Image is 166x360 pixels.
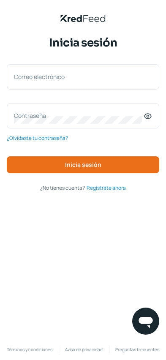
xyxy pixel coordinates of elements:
[7,156,159,173] button: Inicia sesión
[115,346,159,353] a: Preguntas frecuentes
[40,184,85,191] span: ¿No tienes cuenta?
[49,35,117,51] span: Inicia sesión
[14,73,144,81] label: Correo electrónico
[65,162,101,168] span: Inicia sesión
[137,313,154,330] img: chatIcon
[65,346,103,353] a: Aviso de privacidad
[7,134,68,143] a: ¿Olvidaste tu contraseña?
[87,183,126,193] a: Regístrate ahora
[14,112,144,120] label: Contraseña
[7,346,52,353] a: Términos y condiciones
